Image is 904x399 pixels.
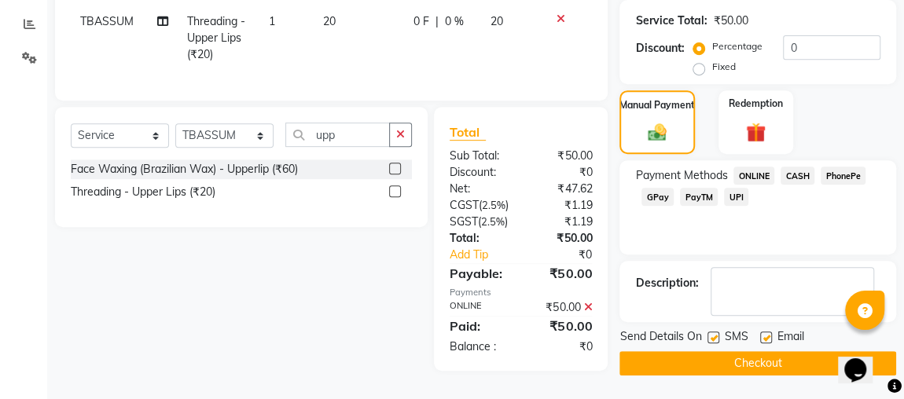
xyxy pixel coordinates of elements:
[413,13,429,30] span: 0 F
[80,14,134,28] span: TBASSUM
[71,161,298,178] div: Face Waxing (Brazilian Wax) - Upperlip (₹60)
[438,339,521,355] div: Balance :
[521,264,605,283] div: ₹50.00
[521,317,605,335] div: ₹50.00
[450,286,592,299] div: Payments
[724,188,748,206] span: UPI
[521,339,605,355] div: ₹0
[445,13,464,30] span: 0 %
[521,299,605,316] div: ₹50.00
[438,181,521,197] div: Net:
[535,247,604,263] div: ₹0
[521,230,605,247] div: ₹50.00
[641,188,674,206] span: GPay
[680,188,718,206] span: PayTM
[635,13,707,29] div: Service Total:
[777,328,803,348] span: Email
[711,60,735,74] label: Fixed
[733,167,774,185] span: ONLINE
[521,148,605,164] div: ₹50.00
[438,148,521,164] div: Sub Total:
[781,167,814,185] span: CASH
[482,199,505,211] span: 2.5%
[269,14,275,28] span: 1
[438,214,521,230] div: ( )
[521,164,605,181] div: ₹0
[438,264,521,283] div: Payable:
[724,328,748,348] span: SMS
[187,14,245,61] span: Threading - Upper Lips (₹20)
[438,317,521,335] div: Paid:
[285,123,390,147] input: Search or Scan
[450,124,486,141] span: Total
[635,40,684,57] div: Discount:
[642,122,673,143] img: _cash.svg
[450,214,478,229] span: SGST
[729,97,783,111] label: Redemption
[713,13,748,29] div: ₹50.00
[435,13,439,30] span: |
[635,167,727,184] span: Payment Methods
[838,336,888,383] iframe: chat widget
[711,39,762,53] label: Percentage
[619,98,695,112] label: Manual Payment
[438,299,521,316] div: ONLINE
[450,198,479,212] span: CGST
[521,197,605,214] div: ₹1.19
[619,351,896,375] button: Checkout
[438,247,535,263] a: Add Tip
[619,328,701,348] span: Send Details On
[438,230,521,247] div: Total:
[481,215,505,228] span: 2.5%
[438,197,521,214] div: ( )
[521,214,605,230] div: ₹1.19
[438,164,521,181] div: Discount:
[521,181,605,197] div: ₹47.62
[323,14,336,28] span: 20
[821,167,865,185] span: PhonePe
[491,14,503,28] span: 20
[635,275,698,291] div: Description:
[740,120,773,145] img: _gift.svg
[71,184,215,200] div: Threading - Upper Lips (₹20)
